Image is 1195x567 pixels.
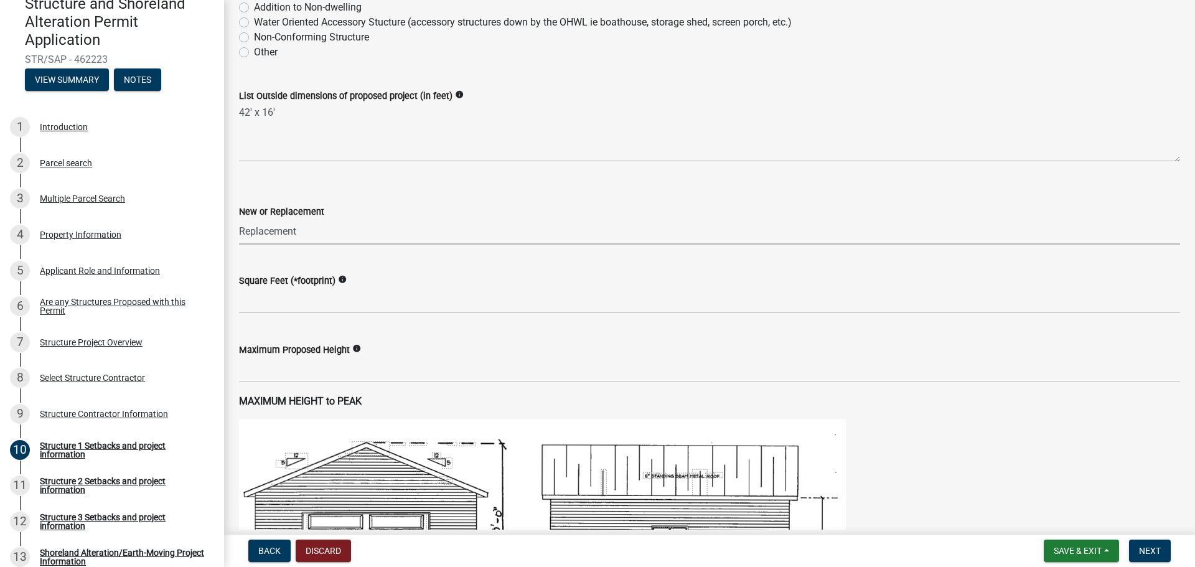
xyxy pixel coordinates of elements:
[239,346,350,355] label: Maximum Proposed Height
[40,230,121,239] div: Property Information
[40,513,204,530] div: Structure 3 Setbacks and project information
[40,338,143,347] div: Structure Project Overview
[258,546,281,556] span: Back
[10,547,30,567] div: 13
[40,441,204,459] div: Structure 1 Setbacks and project information
[114,76,161,86] wm-modal-confirm: Notes
[352,344,361,353] i: info
[239,395,362,407] strong: MAXIMUM HEIGHT to PEAK
[239,277,335,286] label: Square Feet (*footprint)
[10,153,30,173] div: 2
[248,540,291,562] button: Back
[40,298,204,315] div: Are any Structures Proposed with this Permit
[10,440,30,460] div: 10
[1139,546,1161,556] span: Next
[10,476,30,495] div: 11
[10,332,30,352] div: 7
[25,54,199,65] span: STR/SAP - 462223
[40,477,204,494] div: Structure 2 Setbacks and project information
[25,76,109,86] wm-modal-confirm: Summary
[296,540,351,562] button: Discard
[455,90,464,99] i: info
[254,15,792,30] label: Water Oriented Accessory Stucture (accessory structures down by the OHWL ie boathouse, storage sh...
[1054,546,1102,556] span: Save & Exit
[338,275,347,284] i: info
[10,261,30,281] div: 5
[1044,540,1119,562] button: Save & Exit
[10,296,30,316] div: 6
[239,208,324,217] label: New or Replacement
[40,548,204,566] div: Shoreland Alteration/Earth-Moving Project Information
[10,512,30,532] div: 12
[10,189,30,209] div: 3
[40,159,92,167] div: Parcel search
[25,68,109,91] button: View Summary
[254,30,369,45] label: Non-Conforming Structure
[40,194,125,203] div: Multiple Parcel Search
[10,404,30,424] div: 9
[1129,540,1171,562] button: Next
[40,410,168,418] div: Structure Contractor Information
[10,368,30,388] div: 8
[239,92,452,101] label: List Outside dimensions of proposed project (in feet)
[40,266,160,275] div: Applicant Role and Information
[10,117,30,137] div: 1
[114,68,161,91] button: Notes
[40,123,88,131] div: Introduction
[10,225,30,245] div: 4
[40,373,145,382] div: Select Structure Contractor
[254,45,278,60] label: Other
